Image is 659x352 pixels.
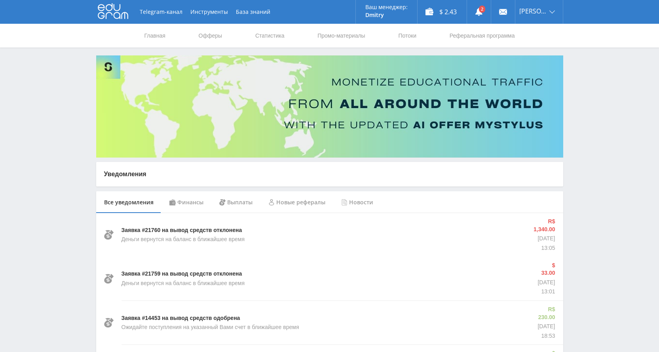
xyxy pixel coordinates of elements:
[533,323,555,331] p: [DATE]
[365,12,408,18] p: Dmitry
[533,332,555,340] p: 18:53
[122,226,242,234] p: Заявка #21760 на вывод средств отклонена
[122,314,240,322] p: Заявка #14453 на вывод средств одобрена
[211,191,260,213] div: Выплаты
[122,236,245,244] p: Деньги вернутся на баланс в ближайшее время
[519,8,547,14] span: [PERSON_NAME]
[537,288,555,296] p: 13:01
[104,170,555,179] p: Уведомления
[198,24,223,48] a: Офферы
[122,280,245,287] p: Деньги вернутся на баланс в ближайшее время
[122,270,242,278] p: Заявка #21759 на вывод средств отклонена
[365,4,408,10] p: Ваш менеджер:
[537,262,555,277] p: $ 33.00
[96,191,161,213] div: Все уведомления
[122,323,299,331] p: Ожидайте поступления на указанный Вами счет в ближайшее время
[533,306,555,321] p: R$ 230.00
[449,24,516,48] a: Реферальная программа
[529,235,555,243] p: [DATE]
[96,55,563,158] img: Banner
[529,218,555,233] p: R$ 1,340.00
[537,279,555,287] p: [DATE]
[333,191,381,213] div: Новости
[260,191,333,213] div: Новые рефералы
[144,24,166,48] a: Главная
[254,24,285,48] a: Статистика
[317,24,366,48] a: Промо-материалы
[161,191,211,213] div: Финансы
[397,24,417,48] a: Потоки
[529,244,555,252] p: 13:05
